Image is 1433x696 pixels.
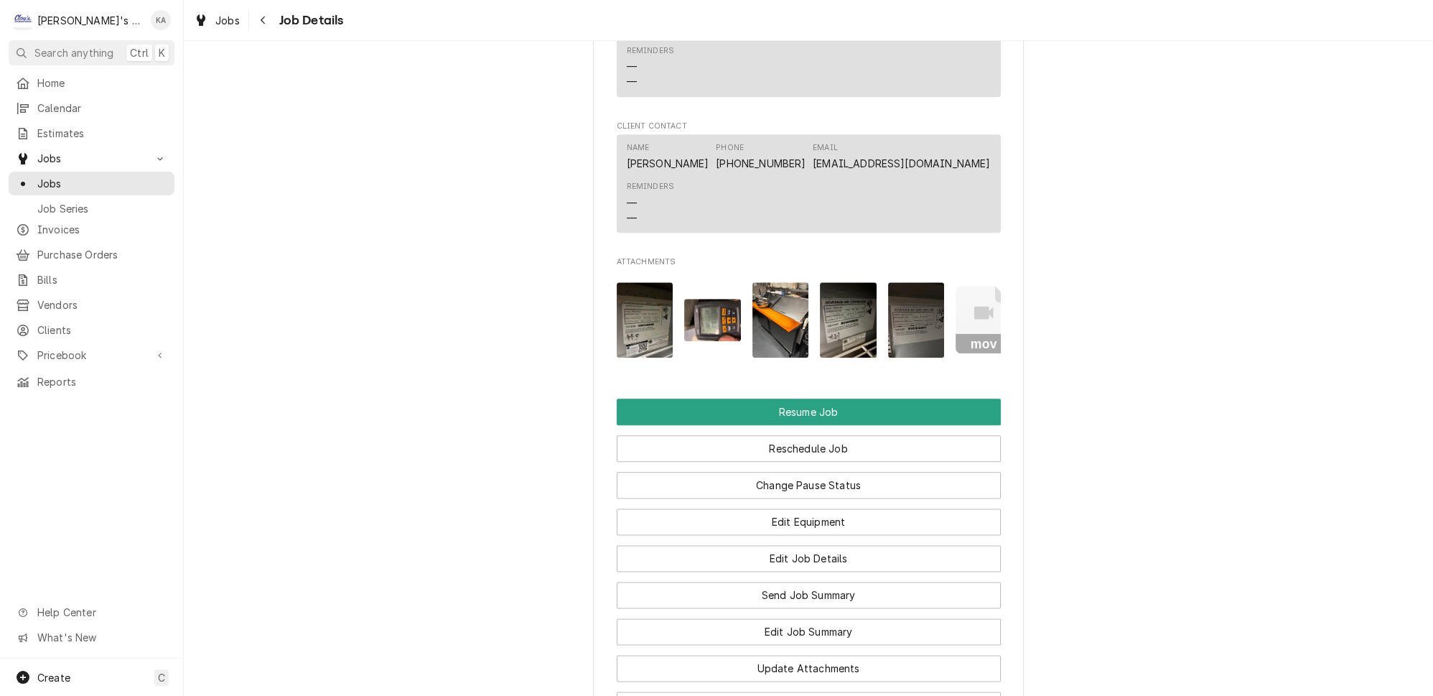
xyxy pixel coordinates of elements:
a: Jobs [9,172,174,195]
div: Reminders [627,181,674,225]
div: Client Contact List [617,134,1001,239]
button: Send Job Summary [617,582,1001,608]
div: Button Group Row [617,535,1001,572]
a: Clients [9,318,174,342]
button: Edit Equipment [617,509,1001,535]
div: Email [813,142,990,171]
a: Go to Jobs [9,147,174,170]
span: Jobs [37,176,167,191]
span: Attachments [617,271,1001,369]
div: [PERSON_NAME]'s Refrigeration [37,13,143,28]
div: C [13,10,33,30]
div: Attachments [617,256,1001,368]
div: Button Group Row [617,572,1001,608]
a: Vendors [9,293,174,317]
div: — [627,210,637,226]
div: Reminders [627,45,674,57]
a: Calendar [9,96,174,120]
div: Phone [716,142,806,171]
button: Search anythingCtrlK [9,40,174,65]
div: Button Group Row [617,498,1001,535]
div: Clay's Refrigeration's Avatar [13,10,33,30]
span: Clients [37,323,167,338]
a: Job Series [9,197,174,221]
span: Bills [37,272,167,287]
button: Update Attachments [617,655,1001,682]
a: Home [9,71,174,95]
a: Jobs [188,9,246,32]
a: [PHONE_NUMBER] [716,157,806,170]
a: Reports [9,370,174,394]
button: Resume Job [617,399,1001,425]
button: Edit Job Details [617,545,1001,572]
div: Email [813,142,838,154]
div: Client Contact [617,121,1001,239]
div: — [627,59,637,74]
span: Ctrl [130,45,149,60]
div: Button Group Row [617,399,1001,425]
span: Attachments [617,256,1001,268]
span: Calendar [37,101,167,116]
div: — [627,74,637,89]
a: [EMAIL_ADDRESS][DOMAIN_NAME] [813,157,990,170]
div: Reminders [627,45,674,89]
span: Search anything [34,45,113,60]
button: Navigate back [252,9,275,32]
button: Edit Job Summary [617,618,1001,645]
span: Jobs [215,13,240,28]
a: Bills [9,268,174,292]
span: Reports [37,374,167,389]
span: Job Details [275,11,344,30]
span: Create [37,672,70,684]
img: 9iZcNWKfTtSjGtq4wpla [820,282,877,358]
span: K [159,45,165,60]
div: Button Group Row [617,608,1001,645]
span: What's New [37,630,166,645]
span: Jobs [37,151,146,166]
div: — [627,195,637,210]
div: Contact [617,134,1001,233]
div: Name [627,142,709,171]
div: Name [627,142,650,154]
span: Estimates [37,126,167,141]
div: Reminders [627,181,674,192]
a: Go to Pricebook [9,343,174,367]
img: CqOz0wNFSuy9NaoTowKT [617,282,673,358]
img: Z4RrnzSbSDCopYhZ94p3 [684,299,741,341]
span: Home [37,75,167,91]
span: Job Series [37,201,167,216]
div: [PERSON_NAME] [627,156,709,171]
div: Button Group Row [617,645,1001,682]
img: HHZ9VwSLQROYLhUUkmBY [888,282,945,358]
a: Estimates [9,121,174,145]
span: Invoices [37,222,167,237]
a: Go to What's New [9,626,174,649]
span: Vendors [37,297,167,312]
button: Reschedule Job [617,435,1001,462]
span: C [158,670,165,685]
div: Korey Austin's Avatar [151,10,171,30]
button: mov [956,282,1012,358]
span: Pricebook [37,348,146,363]
a: Invoices [9,218,174,241]
div: KA [151,10,171,30]
div: Phone [716,142,744,154]
a: Purchase Orders [9,243,174,266]
span: Help Center [37,605,166,620]
span: Purchase Orders [37,247,167,262]
a: Go to Help Center [9,600,174,624]
div: Button Group Row [617,462,1001,498]
span: Client Contact [617,121,1001,132]
div: Button Group Row [617,425,1001,462]
img: gr5CDuSZS6KIRBeeT6Id [752,282,809,358]
button: Change Pause Status [617,472,1001,498]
